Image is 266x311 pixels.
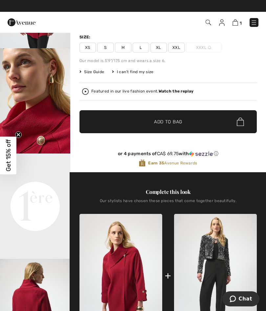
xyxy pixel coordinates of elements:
span: L [133,43,149,52]
img: Menu [251,19,257,26]
img: 1ère Avenue [8,16,35,29]
div: Our model is 5'9"/175 cm and wears a size 6. [79,58,257,64]
span: S [97,43,114,52]
button: Add to Bag [79,110,257,133]
span: Size Guide [79,69,104,75]
div: + [165,268,171,283]
div: or 4 payments ofCA$ 69.75withSezzle Click to learn more about Sezzle [79,151,257,159]
div: or 4 payments of with [79,151,257,157]
iframe: Opens a widget where you can chat to one of our agents [223,291,259,308]
img: Shopping Bag [233,19,238,26]
img: Bag.svg [237,117,244,126]
a: 1 [233,18,242,26]
span: M [115,43,131,52]
strong: Earn 35 [148,161,164,165]
span: XXXL [186,43,221,52]
span: 1 [240,21,242,26]
strong: Watch the replay [159,89,194,93]
span: XS [79,43,96,52]
div: Size: [79,34,92,40]
img: My Info [219,19,225,26]
span: CA$ 69.75 [157,151,179,156]
div: Our stylists have chosen these pieces that come together beautifully. [79,198,257,208]
span: Get 15% off [5,139,12,172]
span: XL [150,43,167,52]
button: Close teaser [15,132,22,138]
a: 1ère Avenue [8,19,35,25]
img: Search [206,20,211,25]
span: XXL [168,43,185,52]
span: Add to Bag [154,118,182,125]
img: Avenue Rewards [139,159,145,167]
div: I can't find my size [112,69,153,75]
div: Complete this look [79,188,257,196]
img: Sezzle [189,151,213,157]
span: Avenue Rewards [148,160,197,166]
img: Watch the replay [82,88,89,95]
img: ring-m.svg [208,46,211,49]
div: Featured in our live fashion event. [91,89,193,93]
